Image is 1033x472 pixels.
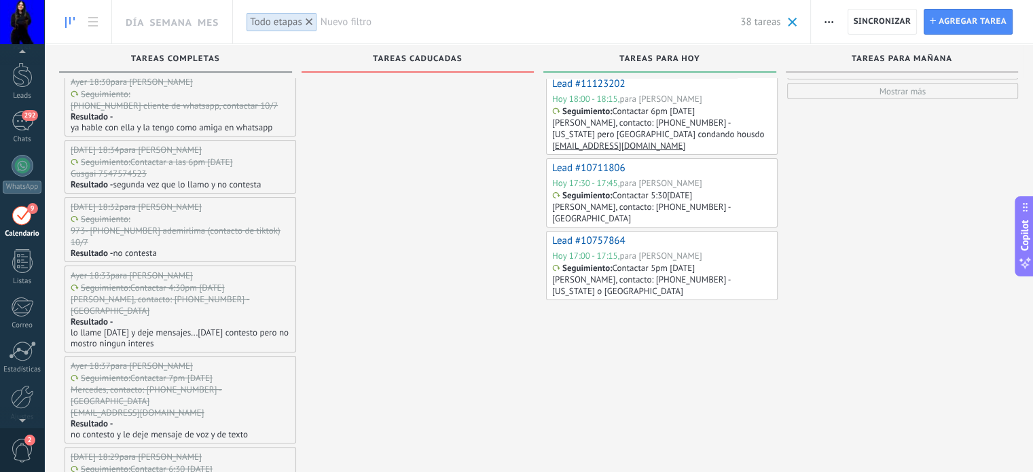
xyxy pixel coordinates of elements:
[819,9,839,35] button: Más
[131,54,220,64] span: Tareas completas
[852,54,953,64] span: Tareas para mañana
[848,9,918,35] button: Sincronizar
[613,262,695,274] p: Contactar 5pm [DATE]
[71,76,111,88] div: Ayer 18:30
[71,429,248,440] p: no contesto y le deje mensaje de voz y de texto
[81,156,128,168] p: Seguimiento
[924,9,1013,35] button: Agregar tarea
[3,365,42,374] div: Estadísticas
[130,156,233,168] p: Contactar a las 6pm [DATE]
[71,327,290,349] p: lo llame [DATE] y deje mensajes...[DATE] contesto pero no mostro ningun interes
[71,282,130,293] div: :
[854,18,911,26] span: Sincronizar
[3,92,42,101] div: Leads
[552,93,619,105] div: Hoy 18:00 - 18:15,
[22,110,37,121] span: 292
[130,282,225,293] p: Contactar 4:30pm [DATE]
[740,16,780,29] span: 38 tareas
[308,54,528,66] div: Tareas caducadas
[552,106,613,117] div: :
[3,230,42,238] div: Calendario
[71,111,113,122] div: Resultado -
[562,106,610,117] p: Seguimiento
[552,234,626,247] a: Lead #10757864
[3,181,41,194] div: WhatsApp
[373,54,462,64] span: Tareas caducadas
[71,407,204,418] a: [EMAIL_ADDRESS][DOMAIN_NAME]
[552,201,769,224] p: [PERSON_NAME], contacto: [PHONE_NUMBER] - [GEOGRAPHIC_DATA]
[113,179,261,190] p: segunda vez que lo llamo y no contesta
[250,16,302,29] div: Todo etapas
[71,270,111,281] div: Ayer 18:33
[66,54,285,66] div: Tareas completas
[71,179,113,190] div: Resultado -
[111,360,193,371] div: para [PERSON_NAME]
[71,372,130,384] div: :
[71,88,130,100] div: :
[111,76,193,88] div: para [PERSON_NAME]
[613,189,693,201] p: Contactar 5:30[DATE]
[619,54,700,64] span: Tareas para hoy
[71,213,130,225] div: :
[562,190,610,201] p: Seguimiento
[71,100,278,111] p: [PHONE_NUMBER] cliente de whatsapp, contactar 10/7
[71,248,113,259] div: Resultado -
[27,203,38,214] span: 9
[552,250,619,261] div: Hoy 17:00 - 17:15,
[552,274,769,297] p: [PERSON_NAME], contacto: [PHONE_NUMBER] - [US_STATE] o [GEOGRAPHIC_DATA]
[619,93,702,105] div: para [PERSON_NAME]
[71,384,288,407] p: Mercedes, contacto: [PHONE_NUMBER] - [GEOGRAPHIC_DATA]
[71,156,130,168] div: :
[939,10,1007,34] span: Agregar tarea
[550,54,769,66] div: Tareas para hoy
[613,105,695,117] p: Contactar 6pm [DATE]
[58,9,81,35] a: To-do line
[793,54,1012,66] div: Tareas para mañana
[81,88,128,100] p: Seguimiento
[120,451,202,462] div: para [PERSON_NAME]
[71,418,113,429] div: Resultado -
[552,263,613,274] div: :
[880,86,926,97] span: Mostrar más
[81,282,128,293] p: Seguimiento
[3,277,42,286] div: Listas
[71,316,113,327] div: Resultado -
[81,9,105,35] a: To-do list
[71,201,120,213] div: [DATE] 18:32
[71,451,120,462] div: [DATE] 18:29
[619,177,702,189] div: para [PERSON_NAME]
[71,293,288,316] p: [PERSON_NAME], contacto: [PHONE_NUMBER] - [GEOGRAPHIC_DATA]
[71,144,120,156] div: [DATE] 18:34
[24,435,35,446] span: 2
[552,117,769,140] p: [PERSON_NAME], contacto: [PHONE_NUMBER] - [US_STATE] pero [GEOGRAPHIC_DATA] condando housdo
[552,140,685,151] a: [EMAIL_ADDRESS][DOMAIN_NAME]
[3,321,42,330] div: Correo
[81,213,128,225] p: Seguimiento
[113,248,156,259] p: no contesta
[120,144,202,156] div: para [PERSON_NAME]
[71,168,147,179] p: Gusgai 7547574523
[552,162,626,175] a: Lead #10711806
[120,201,202,213] div: para [PERSON_NAME]
[71,360,111,371] div: Ayer 18:37
[3,135,42,144] div: Chats
[552,190,613,201] div: :
[1018,219,1032,251] span: Copilot
[562,263,610,274] p: Seguimiento
[71,122,272,133] p: ya hable con ella y la tengo como amiga en whatsapp
[71,225,288,248] p: 973- [PHONE_NUMBER] ademirlima (contacto de tiktok) 10/7
[111,270,193,281] div: para [PERSON_NAME]
[619,250,702,261] div: para [PERSON_NAME]
[552,77,626,90] a: Lead #11123202
[81,372,128,384] p: Seguimiento
[321,16,740,29] span: Nuevo filtro
[552,177,619,189] div: Hoy 17:30 - 17:45,
[130,372,213,384] p: Contactar 7pm [DATE]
